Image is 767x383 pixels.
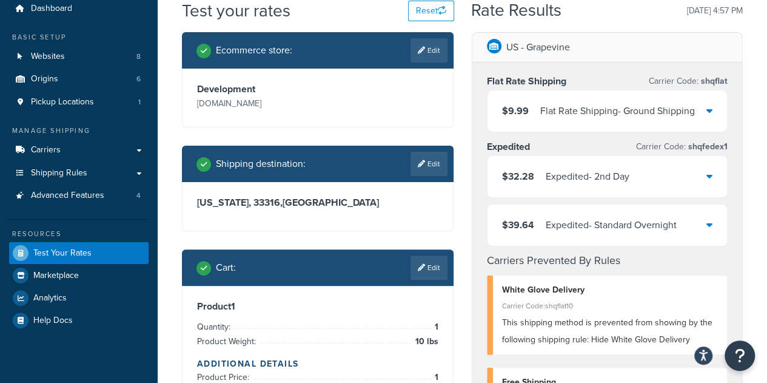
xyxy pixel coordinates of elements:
h3: Product 1 [197,300,438,313]
p: US - Grapevine [506,39,570,56]
li: Pickup Locations [9,91,149,114]
span: Shipping Rules [31,168,87,178]
span: $32.28 [502,169,534,183]
div: White Glove Delivery [502,282,718,299]
div: Expedited - Standard Overnight [546,217,677,234]
span: Carriers [31,145,61,155]
h2: Rate Results [471,1,561,20]
a: Edit [410,38,447,63]
span: Advanced Features [31,191,104,201]
p: [DOMAIN_NAME] [197,95,315,112]
li: Advanced Features [9,185,149,207]
span: 1 [432,320,438,334]
p: Carrier Code: [649,73,728,90]
p: [DATE] 4:57 PM [687,2,743,19]
a: Analytics [9,287,149,309]
h3: [US_STATE], 33316 , [GEOGRAPHIC_DATA] [197,197,438,209]
span: 6 [136,74,141,84]
div: Flat Rate Shipping - Ground Shipping [540,103,695,120]
span: This shipping method is prevented from showing by the following shipping rule: Hide White Glove D... [502,316,712,346]
a: Marketplace [9,265,149,286]
a: Origins6 [9,68,149,90]
a: Carriers [9,139,149,161]
span: $9.99 [502,104,529,118]
span: 10 lbs [412,334,438,349]
span: 8 [136,52,141,62]
h3: Development [197,83,315,95]
span: Help Docs [33,316,73,326]
span: Test Your Rates [33,248,92,259]
div: Carrier Code: shqflat10 [502,297,718,314]
a: Websites8 [9,46,149,68]
span: shqfedex1 [686,140,728,153]
h2: Cart : [216,262,236,273]
span: 4 [136,191,141,201]
h2: Ecommerce store : [216,45,292,56]
span: Quantity: [197,320,233,333]
div: Basic Setup [9,32,149,42]
span: Websites [31,52,65,62]
a: Help Docs [9,310,149,331]
span: Product Weight: [197,335,259,348]
li: Websites [9,46,149,68]
span: Marketplace [33,271,79,281]
span: Origins [31,74,58,84]
span: shqflat [698,75,728,87]
button: Open Resource Center [725,341,755,371]
a: Shipping Rules [9,162,149,185]
span: 1 [138,97,141,107]
h2: Shipping destination : [216,158,306,169]
a: Test Your Rates [9,242,149,264]
p: Carrier Code: [636,138,728,155]
button: Reset [408,1,454,21]
h3: Expedited [487,141,530,153]
div: Resources [9,229,149,239]
span: Analytics [33,293,67,303]
div: Expedited - 2nd Day [546,168,629,185]
h4: Additional Details [197,358,438,370]
h4: Carriers Prevented By Rules [487,253,728,269]
h3: Flat Rate Shipping [487,75,566,87]
a: Pickup Locations1 [9,91,149,114]
span: Pickup Locations [31,97,94,107]
span: Dashboard [31,4,72,14]
div: Manage Shipping [9,126,149,136]
li: Origins [9,68,149,90]
span: $39.64 [502,218,534,232]
a: Edit [410,152,447,176]
a: Edit [410,256,447,280]
a: Advanced Features4 [9,185,149,207]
